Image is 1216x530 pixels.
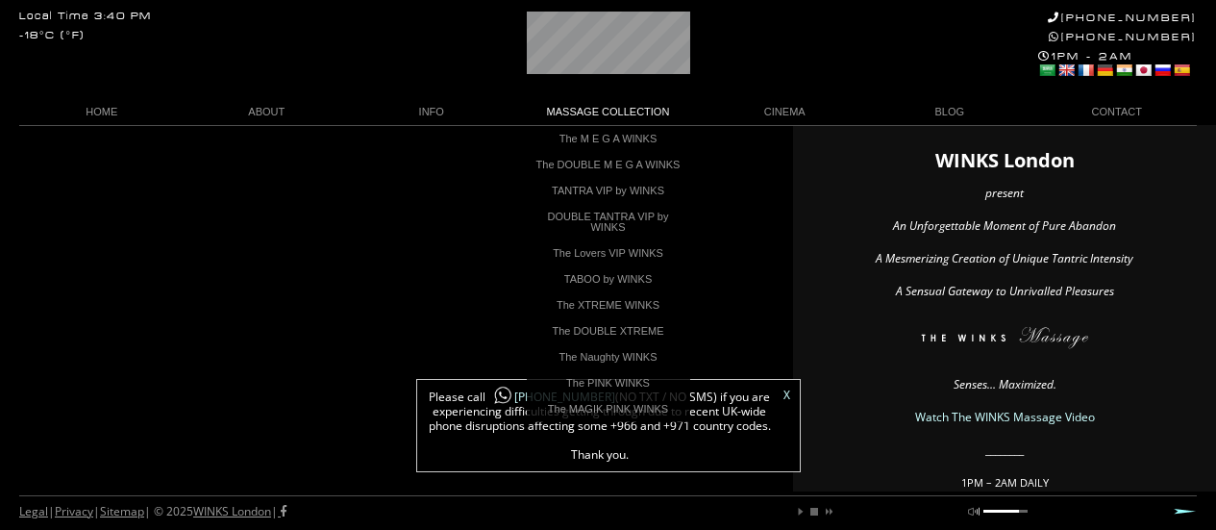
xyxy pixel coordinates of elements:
a: Hindi [1115,63,1132,78]
a: German [1096,63,1113,78]
a: Arabic [1038,63,1055,78]
a: The Lovers VIP WINKS [527,240,690,266]
a: English [1057,63,1075,78]
p: ________ [812,443,1197,457]
div: | | | © 2025 | [19,496,286,527]
img: whatsapp-icon1.png [493,386,512,406]
div: 1PM - 2AM [1038,50,1197,81]
a: play [795,506,807,517]
a: INFO [349,99,514,125]
span: Please call (NO TXT / NO SMS) if you are experiencing difficulties getting through due to recent ... [427,390,773,462]
a: [PHONE_NUMBER] [1049,31,1197,43]
div: -18°C (°F) [19,31,85,41]
a: MASSAGE COLLECTION [514,99,703,125]
h1: WINKS London [812,154,1197,167]
img: The WINKS London Massage [863,327,1146,356]
a: BLOG [867,99,1032,125]
a: Privacy [55,503,93,519]
em: An Unforgettable Moment of Pure Abandon [893,217,1116,234]
a: The Naughty WINKS [527,344,690,370]
a: TANTRA VIP by WINKS [527,178,690,204]
a: DOUBLE TANTRA VIP by WINKS [527,204,690,240]
a: HOME [19,99,185,125]
a: Spanish [1173,63,1190,78]
div: Local Time 3:40 PM [19,12,152,22]
a: next [822,506,833,517]
a: [PHONE_NUMBER] [485,389,615,405]
a: The DOUBLE XTREME [527,318,690,344]
a: Next [1174,508,1197,515]
span: 1PM – 2AM DAILY [961,475,1049,490]
a: The PINK WINKS [527,370,690,396]
em: A Mesmerizing Creation of Unique Tantric Intensity [876,250,1133,266]
a: The DOUBLE M E G A WINKS [527,152,690,178]
a: Japanese [1134,63,1152,78]
a: Russian [1154,63,1171,78]
a: X [783,390,790,401]
a: stop [808,506,820,517]
a: mute [968,506,980,517]
a: Watch The WINKS Massage Video [915,409,1095,425]
a: CINEMA [703,99,868,125]
a: WINKS London [193,503,271,519]
a: Sitemap [100,503,144,519]
a: TABOO by WINKS [527,266,690,292]
a: The M E G A WINKS [527,126,690,152]
a: The MAGIK PINK WINKS [527,396,690,422]
a: [PHONE_NUMBER] [1048,12,1197,24]
a: French [1077,63,1094,78]
em: A Sensual Gateway to Unrivalled Pleasures [896,283,1114,299]
em: Senses… Maximized. [954,376,1056,392]
em: present [985,185,1024,201]
a: Legal [19,503,48,519]
a: The XTREME WINKS [527,292,690,318]
a: CONTACT [1032,99,1198,125]
a: ABOUT [185,99,350,125]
